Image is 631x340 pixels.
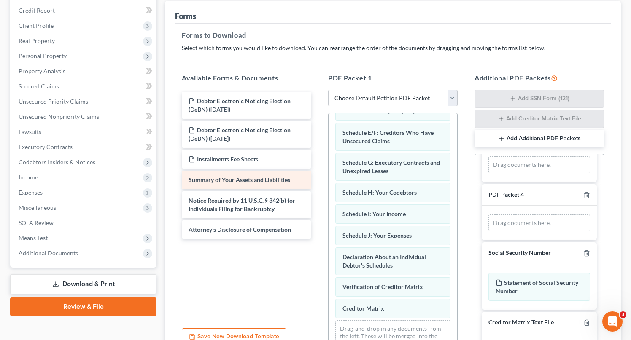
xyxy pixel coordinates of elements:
[488,319,554,327] div: Creditor Matrix Text File
[12,3,156,18] a: Credit Report
[342,210,406,217] span: Schedule I: Your Income
[19,52,67,59] span: Personal Property
[19,143,73,150] span: Executory Contracts
[475,130,604,147] button: Add Additional PDF Packets
[342,305,384,312] span: Creditor Matrix
[488,191,524,199] div: PDF Packet 4
[182,30,604,40] h5: Forms to Download
[19,22,54,29] span: Client Profile
[19,113,99,120] span: Unsecured Nonpriority Claims
[602,311,623,332] iframe: Intercom live chat
[19,128,41,135] span: Lawsuits
[19,219,54,226] span: SOFA Review
[19,67,65,75] span: Property Analysis
[12,109,156,124] a: Unsecured Nonpriority Claims
[19,158,95,166] span: Codebtors Insiders & Notices
[19,7,55,14] span: Credit Report
[189,126,291,142] span: Debtor Electronic Noticing Election (DeBN) ([DATE])
[488,249,551,257] div: Social Security Number
[12,215,156,230] a: SOFA Review
[19,204,56,211] span: Miscellaneous
[189,226,291,233] span: Attorney's Disclosure of Compensation
[12,124,156,139] a: Lawsuits
[19,234,48,241] span: Means Test
[10,297,156,316] a: Review & File
[342,159,440,174] span: Schedule G: Executory Contracts and Unexpired Leases
[488,273,590,301] div: Statement of Social Security Number
[19,249,78,257] span: Additional Documents
[342,189,417,196] span: Schedule H: Your Codebtors
[189,97,291,113] span: Debtor Electronic Noticing Election (DeBN) ([DATE])
[342,253,426,269] span: Declaration About an Individual Debtor's Schedules
[475,90,604,108] button: Add SSN Form (121)
[620,311,626,318] span: 3
[488,156,590,173] div: Drag documents here.
[12,94,156,109] a: Unsecured Priority Claims
[12,64,156,79] a: Property Analysis
[175,11,196,21] div: Forms
[342,129,434,145] span: Schedule E/F: Creditors Who Have Unsecured Claims
[10,274,156,294] a: Download & Print
[197,155,258,163] span: Installments Fee Sheets
[488,214,590,231] div: Drag documents here.
[189,197,295,212] span: Notice Required by 11 U.S.C. § 342(b) for Individuals Filing for Bankruptcy
[328,73,458,83] h5: PDF Packet 1
[475,73,604,83] h5: Additional PDF Packets
[19,189,43,196] span: Expenses
[182,44,604,52] p: Select which forms you would like to download. You can rearrange the order of the documents by dr...
[342,232,412,239] span: Schedule J: Your Expenses
[19,37,55,44] span: Real Property
[12,79,156,94] a: Secured Claims
[19,98,88,105] span: Unsecured Priority Claims
[475,110,604,128] button: Add Creditor Matrix Text File
[189,176,290,183] span: Summary of Your Assets and Liabilities
[19,83,59,90] span: Secured Claims
[182,73,311,83] h5: Available Forms & Documents
[342,283,423,290] span: Verification of Creditor Matrix
[12,139,156,155] a: Executory Contracts
[19,174,38,181] span: Income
